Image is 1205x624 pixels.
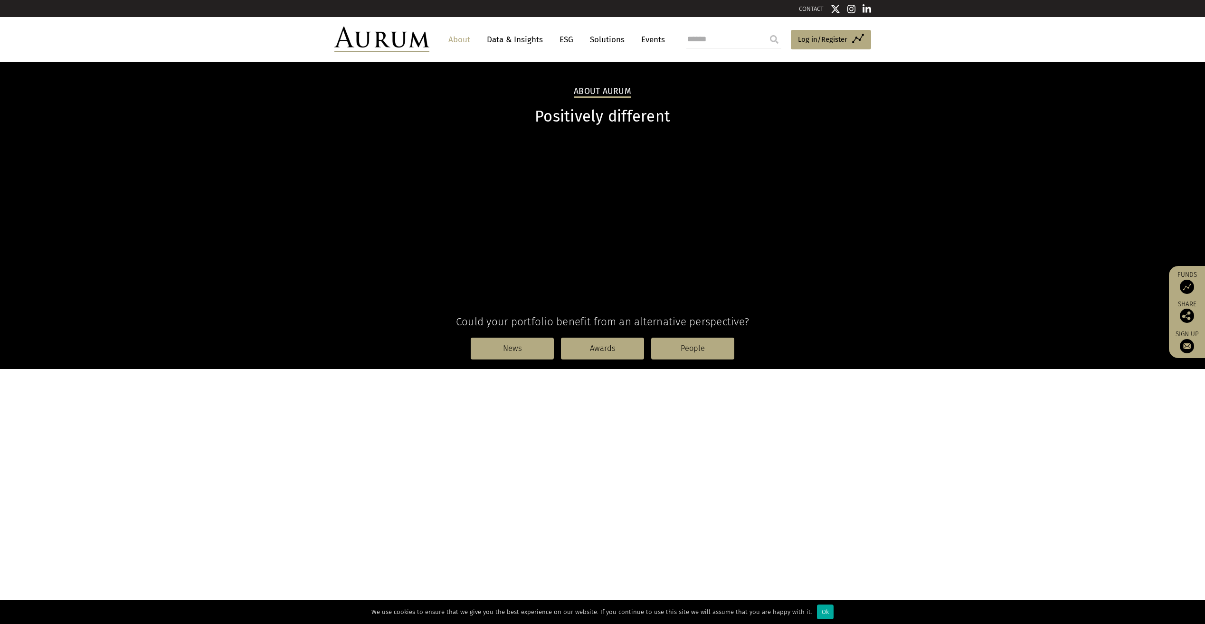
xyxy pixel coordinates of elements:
[863,4,871,14] img: Linkedin icon
[1180,280,1194,294] img: Access Funds
[482,31,548,48] a: Data & Insights
[561,338,644,359] a: Awards
[1180,339,1194,353] img: Sign up to our newsletter
[798,34,847,45] span: Log in/Register
[585,31,629,48] a: Solutions
[334,315,871,328] h4: Could your portfolio benefit from an alternative perspective?
[334,107,871,126] h1: Positively different
[555,31,578,48] a: ESG
[1174,301,1200,323] div: Share
[799,5,824,12] a: CONTACT
[334,27,429,52] img: Aurum
[471,338,554,359] a: News
[574,86,631,98] h2: About Aurum
[765,30,784,49] input: Submit
[444,31,475,48] a: About
[831,4,840,14] img: Twitter icon
[1180,309,1194,323] img: Share this post
[817,605,834,619] div: Ok
[791,30,871,50] a: Log in/Register
[1174,271,1200,294] a: Funds
[1174,330,1200,353] a: Sign up
[847,4,856,14] img: Instagram icon
[636,31,665,48] a: Events
[651,338,734,359] a: People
